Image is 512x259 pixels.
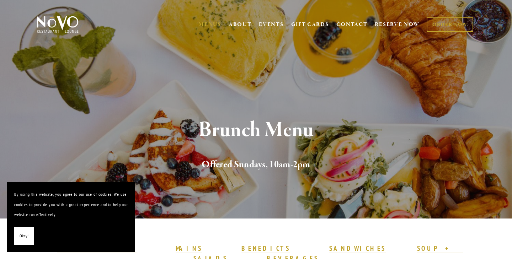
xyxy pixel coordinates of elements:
img: Novo Restaurant &amp; Lounge [36,16,80,33]
a: CONTACT [336,18,368,31]
h2: Offered Sundays, 10am-2pm [49,157,463,172]
p: By using this website, you agree to our use of cookies. We use cookies to provide you with a grea... [14,189,128,220]
a: ABOUT [229,21,252,28]
strong: SHARING PLATES [57,244,137,253]
a: MENUS [199,21,221,28]
strong: MAINS [176,244,202,253]
button: Okay! [14,227,34,245]
strong: SANDWICHES [329,244,386,253]
section: Cookie banner [7,182,135,252]
a: EVENTS [259,21,283,28]
a: BENEDICTS [241,244,290,253]
span: Okay! [20,231,28,241]
a: RESERVE NOW [375,18,420,31]
h1: Brunch Menu [49,119,463,142]
strong: BENEDICTS [241,244,290,253]
a: SANDWICHES [329,244,386,253]
a: GIFT CARDS [291,18,329,31]
a: MAINS [176,244,202,253]
a: ORDER NOW [427,17,473,32]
